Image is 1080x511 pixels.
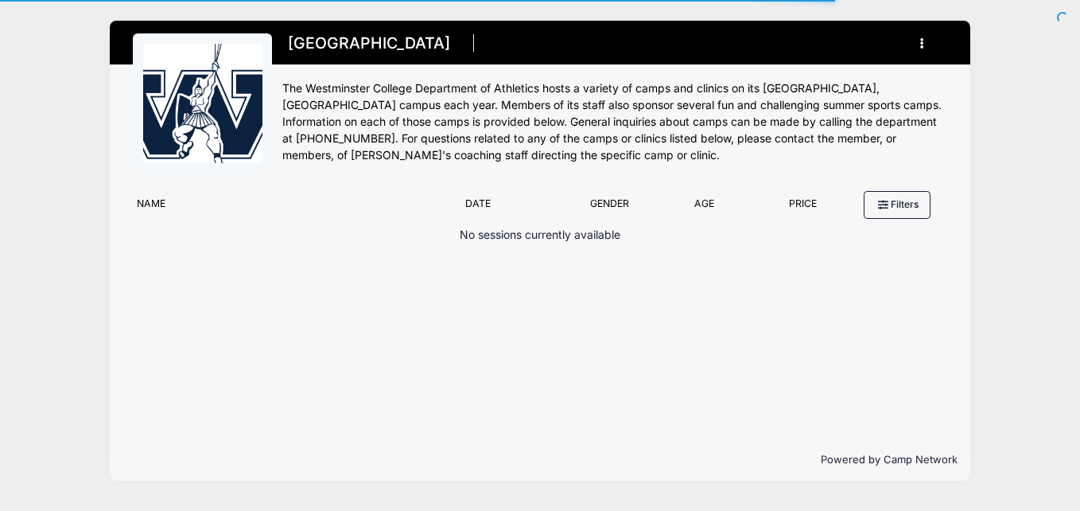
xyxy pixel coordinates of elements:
[122,452,957,468] p: Powered by Camp Network
[130,197,458,219] div: Name
[143,44,262,163] img: logo
[460,227,620,244] p: No sessions currently available
[753,197,852,219] div: Price
[282,29,455,57] h1: [GEOGRAPHIC_DATA]
[565,197,655,219] div: Gender
[282,80,946,164] div: The Westminster College Department of Athletics hosts a variety of camps and clinics on its [GEOG...
[864,191,930,218] button: Filters
[458,197,565,219] div: Date
[655,197,754,219] div: Age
